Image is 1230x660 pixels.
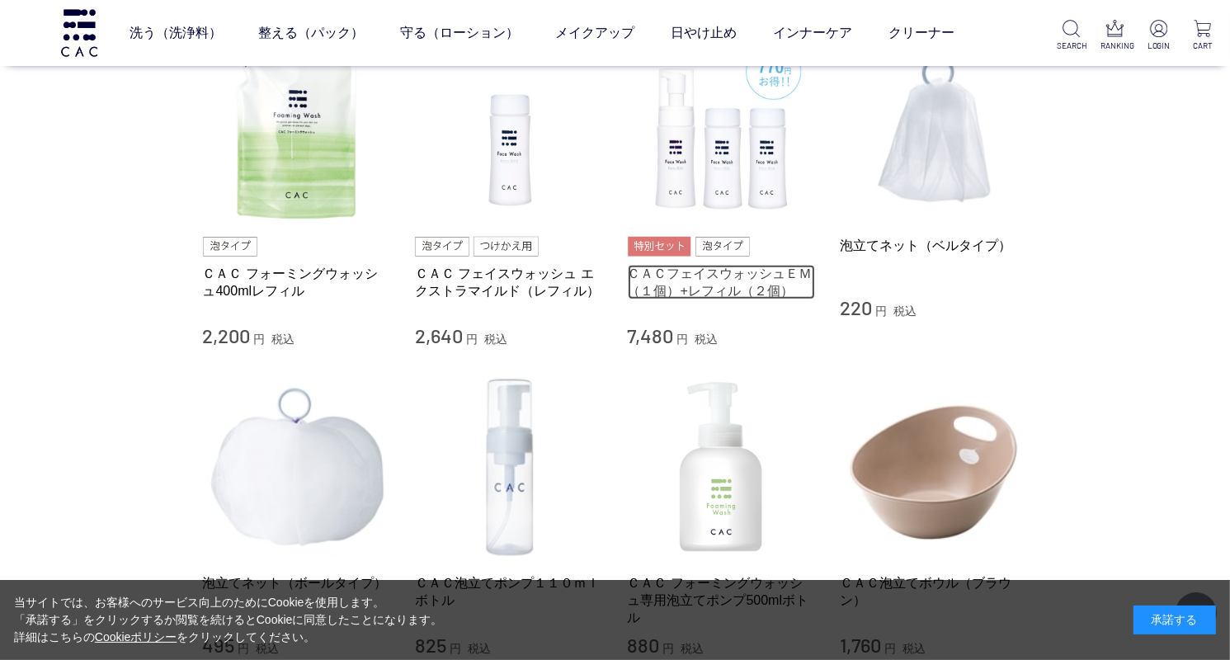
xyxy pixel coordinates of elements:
[628,35,816,224] img: ＣＡＣフェイスウォッシュＥＭ（１個）+レフィル（２個）
[400,10,519,56] a: 守る（ローション）
[840,574,1028,610] a: ＣＡＣ泡立てボウル（ブラウン）
[203,574,391,592] a: 泡立てネット（ボールタイプ）
[466,332,478,346] span: 円
[840,237,1028,254] a: 泡立てネット（ベルタイプ）
[415,574,603,610] a: ＣＡＣ泡立てポンプ１１０ｍｌボトル
[1057,40,1085,52] p: SEARCH
[253,332,265,346] span: 円
[888,10,954,56] a: クリーナー
[415,323,463,347] span: 2,640
[203,35,391,224] img: ＣＡＣ フォーミングウォッシュ400mlレフィル
[1057,20,1085,52] a: SEARCH
[1133,606,1216,634] div: 承諾する
[95,630,177,643] a: Cookieポリシー
[840,35,1028,224] img: 泡立てネット（ベルタイプ）
[628,373,816,561] img: ＣＡＣ フォーミングウォッシュ専用泡立てポンプ500mlボトル
[203,323,251,347] span: 2,200
[415,237,469,257] img: 泡タイプ
[628,574,816,627] a: ＣＡＣ フォーミングウォッシュ専用泡立てポンプ500mlボトル
[1189,40,1217,52] p: CART
[1145,20,1173,52] a: LOGIN
[130,10,222,56] a: 洗う（洗浄料）
[203,373,391,561] img: 泡立てネット（ボールタイプ）
[474,237,538,257] img: つけかえ用
[271,332,295,346] span: 税込
[1100,20,1129,52] a: RANKING
[840,295,872,319] span: 220
[484,332,507,346] span: 税込
[628,265,816,300] a: ＣＡＣフェイスウォッシュＥＭ（１個）+レフィル（２個）
[258,10,364,56] a: 整える（パック）
[14,594,443,646] div: 当サイトでは、お客様へのサービス向上のためにCookieを使用します。 「承諾する」をクリックするか閲覧を続けるとCookieに同意したことになります。 詳細はこちらの をクリックしてください。
[415,35,603,224] img: ＣＡＣ フェイスウォッシュ エクストラマイルド（レフィル）
[695,237,750,257] img: 泡タイプ
[415,265,603,300] a: ＣＡＣ フェイスウォッシュ エクストラマイルド（レフィル）
[875,304,887,318] span: 円
[628,237,691,257] img: 特別セット
[1189,20,1217,52] a: CART
[893,304,917,318] span: 税込
[628,323,674,347] span: 7,480
[415,373,603,561] img: ＣＡＣ泡立てポンプ１１０ｍｌボトル
[773,10,852,56] a: インナーケア
[676,332,688,346] span: 円
[59,9,100,56] img: logo
[840,373,1028,561] img: ＣＡＣ泡立てボウル（ブラウン）
[203,265,391,300] a: ＣＡＣ フォーミングウォッシュ400mlレフィル
[555,10,634,56] a: メイクアップ
[1100,40,1129,52] p: RANKING
[671,10,737,56] a: 日やけ止め
[203,237,257,257] img: 泡タイプ
[1145,40,1173,52] p: LOGIN
[695,332,718,346] span: 税込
